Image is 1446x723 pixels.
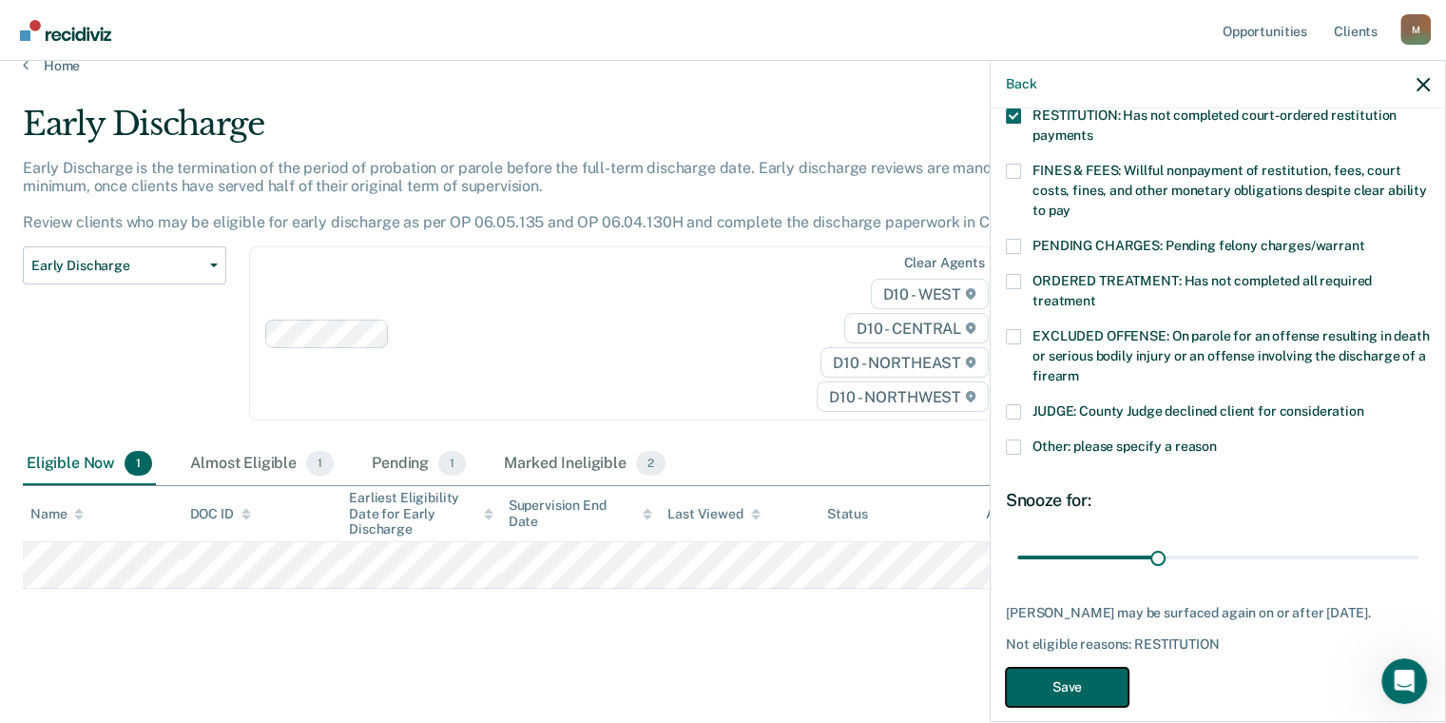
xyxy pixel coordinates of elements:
span: Other: please specify a reason [1032,439,1217,454]
span: 1 [306,451,334,476]
div: Status [827,506,868,522]
div: Earliest Eligibility Date for Early Discharge [349,490,493,537]
a: Home [23,57,1423,74]
span: D10 - WEST [871,279,989,309]
span: EXCLUDED OFFENSE: On parole for an offense resulting in death or serious bodily injury or an offe... [1032,328,1429,383]
span: D10 - NORTHWEST [817,381,988,412]
iframe: Intercom live chat [1381,658,1427,704]
div: Marked Ineligible [500,443,669,485]
div: M [1400,14,1431,45]
span: D10 - CENTRAL [844,313,989,343]
span: ORDERED TREATMENT: Has not completed all required treatment [1032,273,1372,308]
div: Supervision End Date [509,498,653,530]
span: JUDGE: County Judge declined client for consideration [1032,403,1364,419]
p: Early Discharge is the termination of the period of probation or parole before the full-term disc... [23,159,1045,232]
span: FINES & FEES: Willful nonpayment of restitution, fees, court costs, fines, and other monetary obl... [1032,163,1427,218]
div: DOC ID [190,506,251,522]
div: Early Discharge [23,105,1108,159]
div: Assigned to [986,506,1075,522]
span: 1 [438,451,466,476]
div: Clear agents [903,255,984,271]
span: 1 [125,451,152,476]
span: 2 [636,451,665,476]
div: Eligible Now [23,443,156,485]
div: [PERSON_NAME] may be surfaced again on or after [DATE]. [1006,605,1430,621]
div: Snooze for: [1006,490,1430,511]
div: Almost Eligible [186,443,337,485]
div: Name [30,506,84,522]
button: Back [1006,76,1036,92]
div: Pending [368,443,470,485]
span: D10 - NORTHEAST [820,347,988,378]
img: Recidiviz [20,20,111,41]
button: Save [1006,668,1128,707]
div: Last Viewed [667,506,760,522]
div: Not eligible reasons: RESTITUTION [1006,636,1430,653]
span: Early Discharge [31,258,202,274]
span: PENDING CHARGES: Pending felony charges/warrant [1032,238,1364,253]
button: Profile dropdown button [1400,14,1431,45]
